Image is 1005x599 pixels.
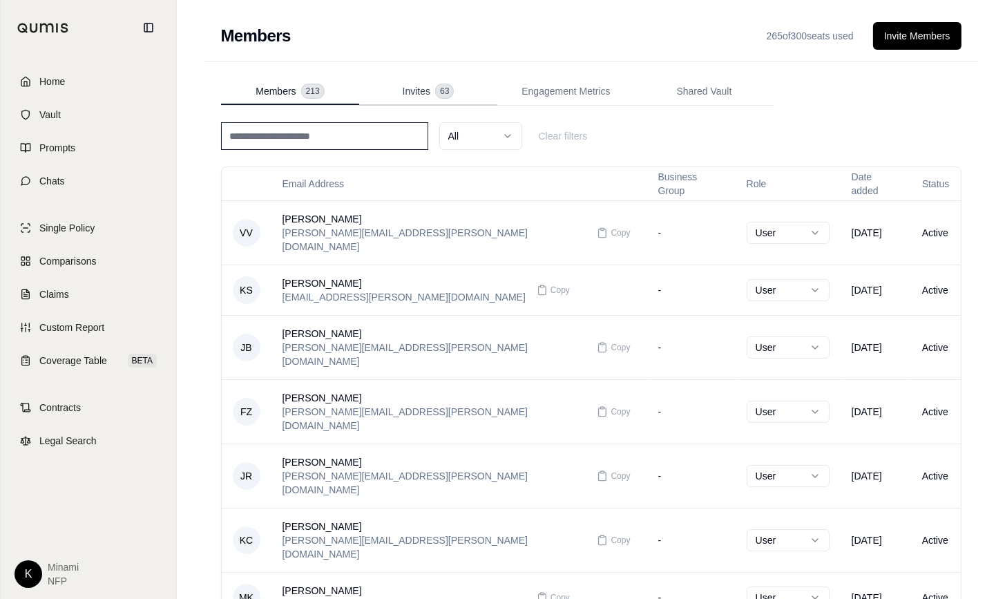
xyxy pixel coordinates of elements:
[911,265,961,315] td: Active
[39,321,104,334] span: Custom Report
[128,354,157,368] span: BETA
[911,315,961,379] td: Active
[39,221,95,235] span: Single Policy
[9,392,168,423] a: Contracts
[9,133,168,163] a: Prompts
[911,200,961,265] td: Active
[841,265,911,315] td: [DATE]
[611,470,630,482] span: Copy
[39,434,97,448] span: Legal Search
[283,584,526,598] div: [PERSON_NAME]
[137,17,160,39] button: Collapse sidebar
[436,84,453,98] span: 63
[611,535,630,546] span: Copy
[233,526,260,554] span: KC
[9,426,168,456] a: Legal Search
[283,276,526,290] div: [PERSON_NAME]
[9,66,168,97] a: Home
[841,167,911,200] th: Date added
[9,312,168,343] a: Custom Report
[677,84,732,98] span: Shared Vault
[233,398,260,426] span: FZ
[647,508,736,572] td: -
[283,455,586,469] div: [PERSON_NAME]
[911,379,961,444] td: Active
[15,560,42,588] div: K
[39,75,65,88] span: Home
[283,226,586,254] div: [PERSON_NAME][EMAIL_ADDRESS][PERSON_NAME][DOMAIN_NAME]
[647,167,736,200] th: Business Group
[39,174,65,188] span: Chats
[647,200,736,265] td: -
[302,84,324,98] span: 213
[233,462,260,490] span: JR
[9,166,168,196] a: Chats
[39,141,75,155] span: Prompts
[647,265,736,315] td: -
[256,84,296,98] span: Members
[283,391,586,405] div: [PERSON_NAME]
[911,167,961,200] th: Status
[841,508,911,572] td: [DATE]
[647,444,736,508] td: -
[841,379,911,444] td: [DATE]
[591,219,635,247] button: Copy
[647,315,736,379] td: -
[591,334,635,361] button: Copy
[521,84,610,98] span: Engagement Metrics
[736,167,841,200] th: Role
[403,84,430,98] span: Invites
[841,200,911,265] td: [DATE]
[271,167,647,200] th: Email Address
[647,379,736,444] td: -
[9,213,168,243] a: Single Policy
[9,99,168,130] a: Vault
[758,25,862,47] div: 265 of 300 seats used
[283,212,586,226] div: [PERSON_NAME]
[17,23,69,33] img: Qumis Logo
[911,444,961,508] td: Active
[233,219,260,247] span: VV
[39,401,81,415] span: Contracts
[611,342,630,353] span: Copy
[611,227,630,238] span: Copy
[48,574,79,588] span: NFP
[551,285,570,296] span: Copy
[873,22,961,50] button: Invite Members
[283,533,586,561] div: [PERSON_NAME][EMAIL_ADDRESS][PERSON_NAME][DOMAIN_NAME]
[591,462,635,490] button: Copy
[591,398,635,426] button: Copy
[48,560,79,574] span: Minami
[283,290,526,304] div: [EMAIL_ADDRESS][PERSON_NAME][DOMAIN_NAME]
[39,287,69,301] span: Claims
[841,315,911,379] td: [DATE]
[283,327,586,341] div: [PERSON_NAME]
[283,405,586,432] div: [PERSON_NAME][EMAIL_ADDRESS][PERSON_NAME][DOMAIN_NAME]
[233,276,260,304] span: KS
[39,108,61,122] span: Vault
[9,279,168,310] a: Claims
[283,341,586,368] div: [PERSON_NAME][EMAIL_ADDRESS][PERSON_NAME][DOMAIN_NAME]
[233,334,260,361] span: JB
[591,526,635,554] button: Copy
[39,354,107,368] span: Coverage Table
[611,406,630,417] span: Copy
[283,469,586,497] div: [PERSON_NAME][EMAIL_ADDRESS][PERSON_NAME][DOMAIN_NAME]
[39,254,96,268] span: Comparisons
[911,508,961,572] td: Active
[531,276,575,304] button: Copy
[221,25,291,47] h2: Members
[9,345,168,376] a: Coverage TableBETA
[9,246,168,276] a: Comparisons
[283,520,586,533] div: [PERSON_NAME]
[841,444,911,508] td: [DATE]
